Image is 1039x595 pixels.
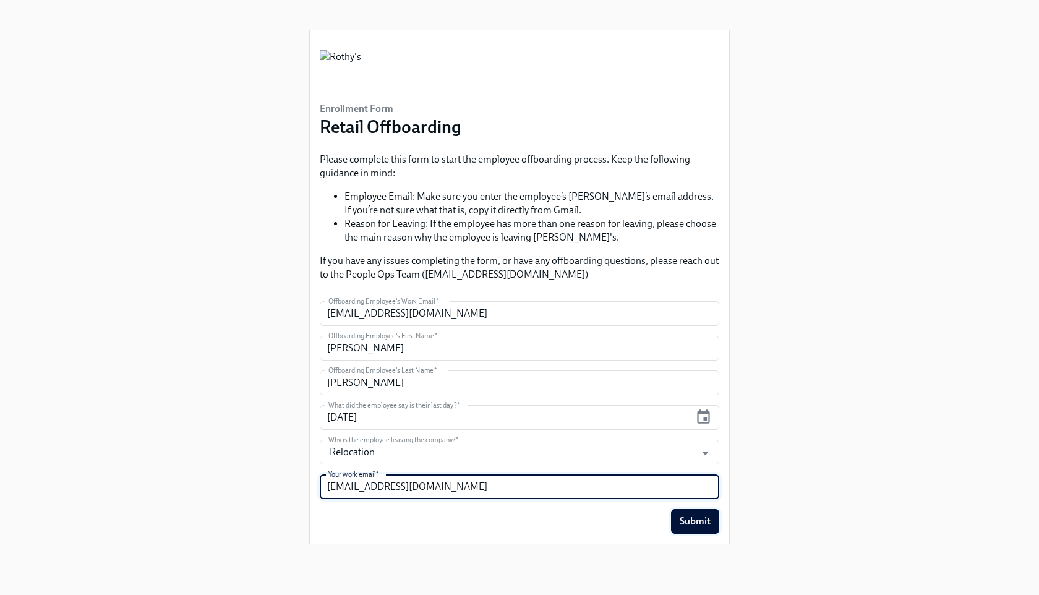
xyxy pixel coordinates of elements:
input: MM/DD/YYYY [320,405,690,430]
li: Employee Email: Make sure you enter the employee’s [PERSON_NAME]’s email address. If you’re not s... [344,190,719,217]
img: Rothy's [320,50,361,87]
p: Please complete this form to start the employee offboarding process. Keep the following guidance ... [320,153,719,180]
span: Submit [680,515,711,528]
p: If you have any issues completing the form, or have any offboarding questions, please reach out t... [320,254,719,281]
button: Submit [671,509,719,534]
button: Open [696,443,715,463]
h6: Enrollment Form [320,102,461,116]
li: Reason for Leaving: If the employee has more than one reason for leaving, please choose the main ... [344,217,719,244]
h3: Retail Offboarding [320,116,461,138]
